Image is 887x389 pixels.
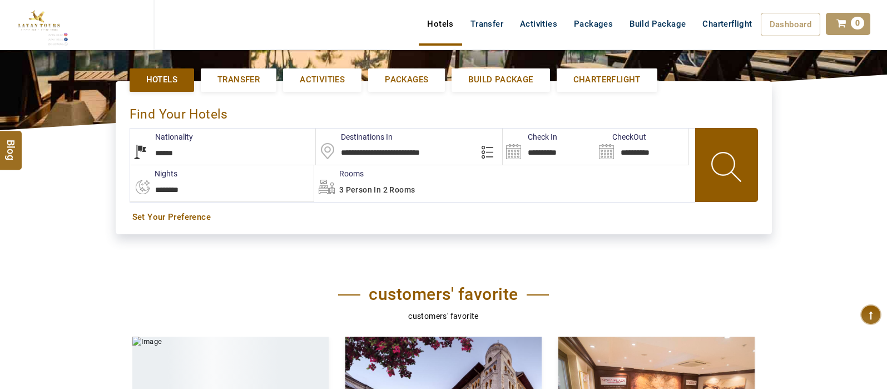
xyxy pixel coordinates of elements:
h2: customers' favorite [338,284,549,304]
a: Activities [512,13,566,35]
a: Transfer [462,13,512,35]
a: Packages [368,68,445,91]
span: Dashboard [770,19,812,29]
span: Packages [385,74,428,86]
span: Charterflight [573,74,641,86]
img: The Royal Line Holidays [8,4,69,47]
label: Rooms [314,168,364,179]
a: Transfer [201,68,276,91]
a: Activities [283,68,361,91]
a: Charterflight [694,13,760,35]
span: 3 Person in 2 Rooms [339,185,415,194]
span: Blog [4,139,18,149]
label: CheckOut [596,131,646,142]
label: Nationality [130,131,193,142]
a: Charterflight [557,68,657,91]
span: Build Package [468,74,533,86]
a: Packages [566,13,621,35]
span: Charterflight [702,19,752,29]
div: Find Your Hotels [130,95,758,128]
span: 0 [851,17,864,29]
label: Destinations In [316,131,393,142]
span: Hotels [146,74,177,86]
input: Search [503,129,596,165]
span: Activities [300,74,345,86]
a: 0 [826,13,870,35]
input: Search [596,129,688,165]
p: customers' favorite [132,310,755,322]
a: Set Your Preference [132,211,755,223]
a: Hotels [130,68,194,91]
label: Check In [503,131,557,142]
span: Transfer [217,74,260,86]
a: Hotels [419,13,462,35]
a: Build Package [621,13,694,35]
label: nights [130,168,177,179]
a: Build Package [452,68,549,91]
